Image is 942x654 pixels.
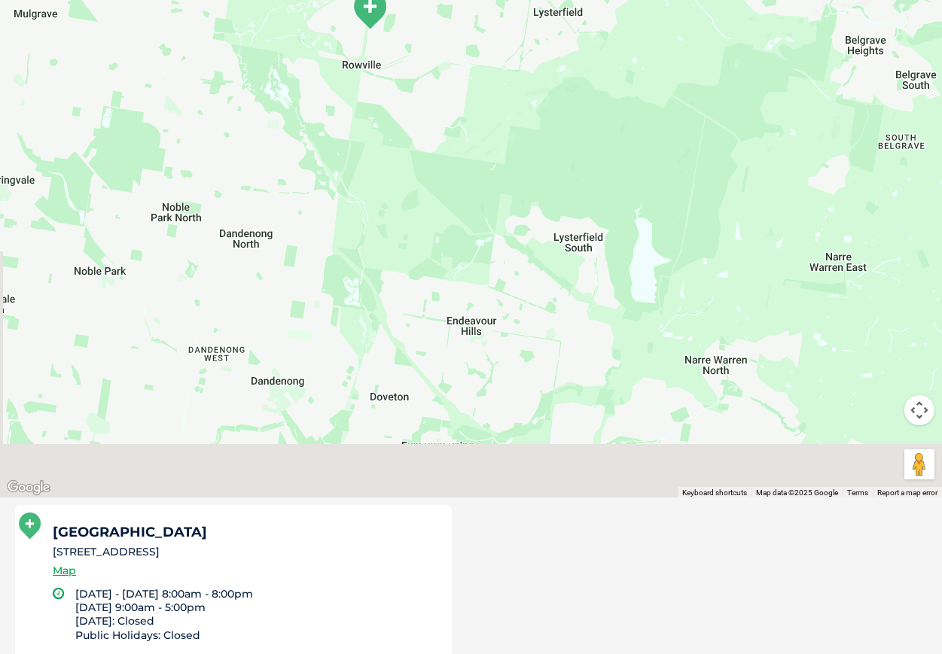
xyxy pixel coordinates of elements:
[53,562,76,579] a: Map
[4,478,53,497] a: Open this area in Google Maps (opens a new window)
[756,488,838,497] span: Map data ©2025 Google
[53,525,438,539] h5: [GEOGRAPHIC_DATA]
[75,587,438,642] li: [DATE] - [DATE] 8:00am - 8:00pm [DATE] 9:00am - 5:00pm [DATE]: Closed Public Holidays: Closed
[877,488,937,497] a: Report a map error
[904,395,934,425] button: Map camera controls
[904,449,934,479] button: Drag Pegman onto the map to open Street View
[847,488,868,497] a: Terms
[682,488,747,498] button: Keyboard shortcuts
[4,478,53,497] img: Google
[53,544,438,560] li: [STREET_ADDRESS]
